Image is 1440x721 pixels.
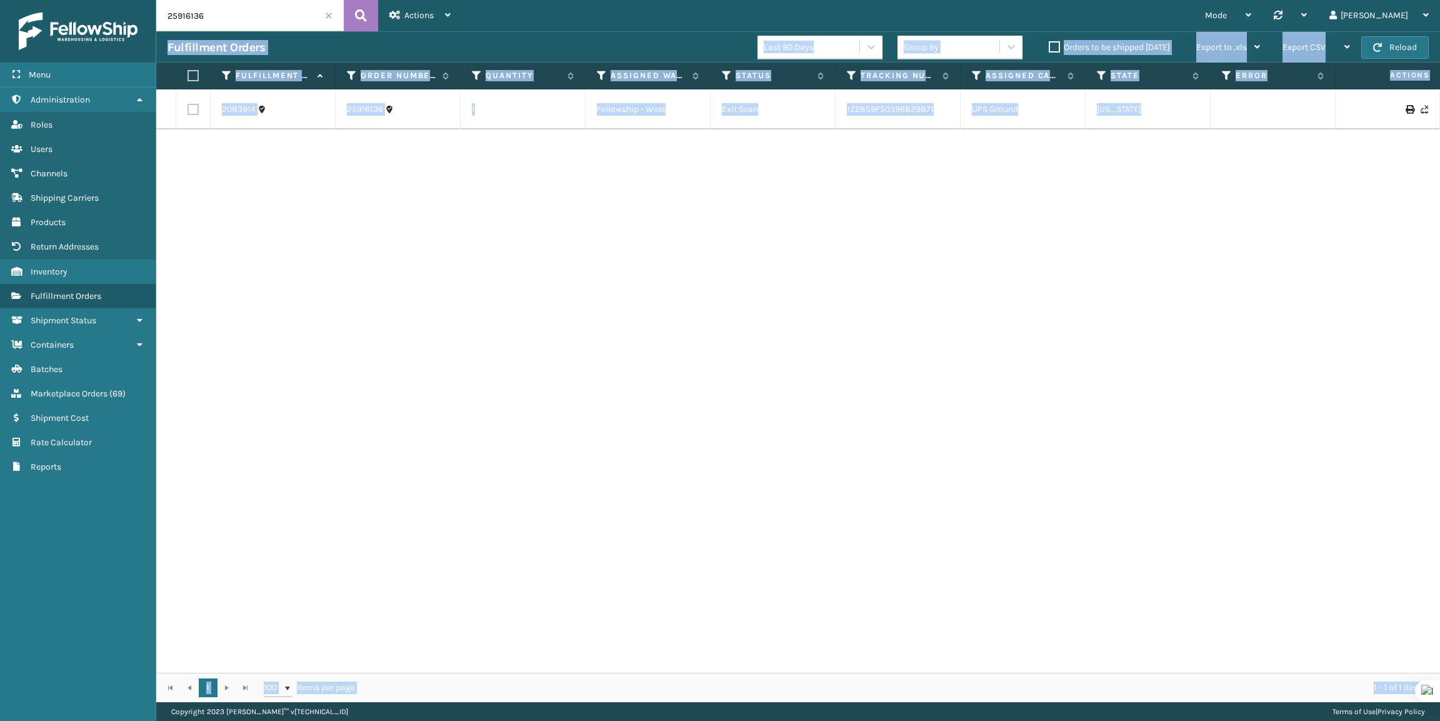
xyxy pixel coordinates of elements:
[1111,70,1186,81] label: State
[31,461,61,472] span: Reports
[31,119,52,130] span: Roles
[31,364,62,375] span: Batches
[31,193,99,203] span: Shipping Carriers
[31,94,90,105] span: Administration
[361,70,436,81] label: Order Number
[1196,42,1247,53] span: Export to .xls
[31,388,107,399] span: Marketplace Orders
[461,89,586,129] td: 1
[199,678,217,697] a: 1
[1282,42,1326,53] span: Export CSV
[347,103,383,116] a: 25916136
[986,70,1061,81] label: Assigned Carrier Service
[19,13,137,50] img: logo
[31,241,99,252] span: Return Addresses
[29,69,51,80] span: Menu
[904,41,939,54] div: Group by
[1086,89,1211,129] td: [US_STATE]
[1205,10,1227,21] span: Mode
[31,217,66,228] span: Products
[1332,707,1376,716] a: Terms of Use
[31,291,101,301] span: Fulfillment Orders
[1406,105,1413,114] i: Print Label
[31,168,67,179] span: Channels
[222,103,256,116] a: 2083914
[109,388,126,399] span: ( 69 )
[1377,707,1425,716] a: Privacy Policy
[1332,702,1425,721] div: |
[736,70,811,81] label: Status
[31,413,89,423] span: Shipment Cost
[486,70,561,81] label: Quantity
[264,682,282,694] span: 100
[31,437,92,448] span: Rate Calculator
[611,70,686,81] label: Assigned Warehouse
[236,70,311,81] label: Fulfillment Order Id
[711,89,836,129] td: Exit Scan
[404,10,434,21] span: Actions
[586,89,711,129] td: Fellowship - West
[171,702,348,721] p: Copyright 2023 [PERSON_NAME]™ v [TECHNICAL_ID]
[1421,105,1428,114] i: Never Shipped
[764,41,861,54] div: Last 90 Days
[1049,42,1170,53] label: Orders to be shipped [DATE]
[31,144,52,154] span: Users
[961,89,1086,129] td: UPS Ground
[1236,70,1311,81] label: Error
[31,266,67,277] span: Inventory
[847,104,934,114] a: 1Z2859F50396829871
[861,70,936,81] label: Tracking Number
[1351,65,1437,86] span: Actions
[31,315,96,326] span: Shipment Status
[167,40,265,55] h3: Fulfillment Orders
[1361,36,1429,59] button: Reload
[264,678,355,697] span: items per page
[372,682,1426,694] div: 1 - 1 of 1 items
[31,340,74,350] span: Containers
